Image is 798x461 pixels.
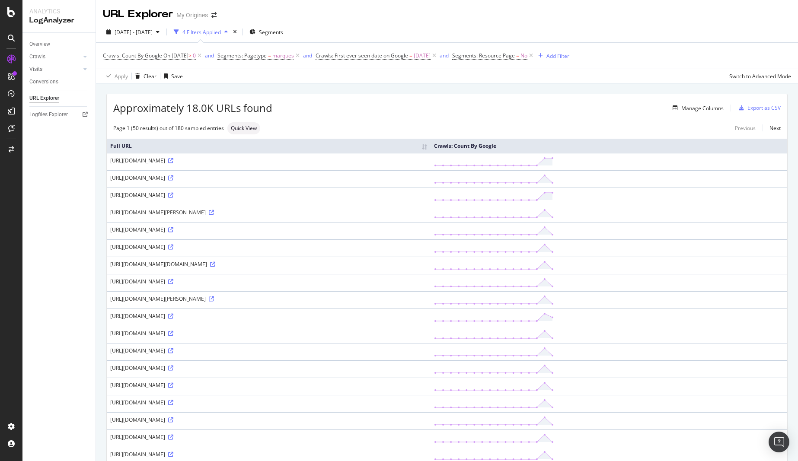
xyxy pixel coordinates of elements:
[29,94,89,103] a: URL Explorer
[414,50,431,62] span: [DATE]
[440,51,449,60] button: and
[115,29,153,36] span: [DATE] - [DATE]
[171,73,183,80] div: Save
[110,347,427,354] div: [URL][DOMAIN_NAME]
[110,312,427,320] div: [URL][DOMAIN_NAME]
[103,52,162,59] span: Crawls: Count By Google
[29,65,81,74] a: Visits
[440,52,449,59] div: and
[205,51,214,60] button: and
[110,295,427,302] div: [URL][DOMAIN_NAME][PERSON_NAME]
[211,12,217,18] div: arrow-right-arrow-left
[217,52,267,59] span: Segments: Pagetype
[103,69,128,83] button: Apply
[103,25,163,39] button: [DATE] - [DATE]
[103,7,173,22] div: URL Explorer
[110,330,427,337] div: [URL][DOMAIN_NAME]
[303,52,312,59] div: and
[431,139,787,153] th: Crawls: Count By Google
[259,29,283,36] span: Segments
[747,104,781,111] div: Export as CSV
[546,52,569,60] div: Add Filter
[110,382,427,389] div: [URL][DOMAIN_NAME]
[110,174,427,181] div: [URL][DOMAIN_NAME]
[735,101,781,115] button: Export as CSV
[110,191,427,199] div: [URL][DOMAIN_NAME]
[303,51,312,60] button: and
[29,110,89,119] a: Logfiles Explorer
[681,105,724,112] div: Manage Columns
[29,110,68,119] div: Logfiles Explorer
[729,73,791,80] div: Switch to Advanced Mode
[132,69,156,83] button: Clear
[669,103,724,113] button: Manage Columns
[272,50,294,62] span: marques
[535,51,569,61] button: Add Filter
[316,52,408,59] span: Crawls: First ever seen date on Google
[29,77,89,86] a: Conversions
[29,52,45,61] div: Crawls
[110,399,427,406] div: [URL][DOMAIN_NAME]
[763,122,781,134] a: Next
[29,7,89,16] div: Analytics
[231,28,239,36] div: times
[110,278,427,285] div: [URL][DOMAIN_NAME]
[176,11,208,19] div: My Origines
[113,124,224,132] div: Page 1 (50 results) out of 180 sampled entries
[110,433,427,441] div: [URL][DOMAIN_NAME]
[107,139,431,153] th: Full URL: activate to sort column ascending
[516,52,519,59] span: =
[29,52,81,61] a: Crawls
[110,261,427,268] div: [URL][DOMAIN_NAME][DOMAIN_NAME]
[110,243,427,251] div: [URL][DOMAIN_NAME]
[205,52,214,59] div: and
[113,101,272,115] span: Approximately 18.0K URLs found
[160,69,183,83] button: Save
[227,122,260,134] div: neutral label
[769,432,789,452] div: Open Intercom Messenger
[170,25,231,39] button: 4 Filters Applied
[110,157,427,164] div: [URL][DOMAIN_NAME]
[110,226,427,233] div: [URL][DOMAIN_NAME]
[163,52,188,59] span: On [DATE]
[182,29,221,36] div: 4 Filters Applied
[29,94,59,103] div: URL Explorer
[29,40,89,49] a: Overview
[246,25,287,39] button: Segments
[409,52,412,59] span: =
[29,65,42,74] div: Visits
[193,50,196,62] span: 0
[110,364,427,372] div: [URL][DOMAIN_NAME]
[29,16,89,25] div: LogAnalyzer
[29,77,58,86] div: Conversions
[115,73,128,80] div: Apply
[188,52,192,59] span: >
[452,52,515,59] span: Segments: Resource Page
[110,451,427,458] div: [URL][DOMAIN_NAME]
[110,416,427,423] div: [URL][DOMAIN_NAME]
[231,126,257,131] span: Quick View
[726,69,791,83] button: Switch to Advanced Mode
[110,209,427,216] div: [URL][DOMAIN_NAME][PERSON_NAME]
[144,73,156,80] div: Clear
[520,50,527,62] span: No
[29,40,50,49] div: Overview
[268,52,271,59] span: =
